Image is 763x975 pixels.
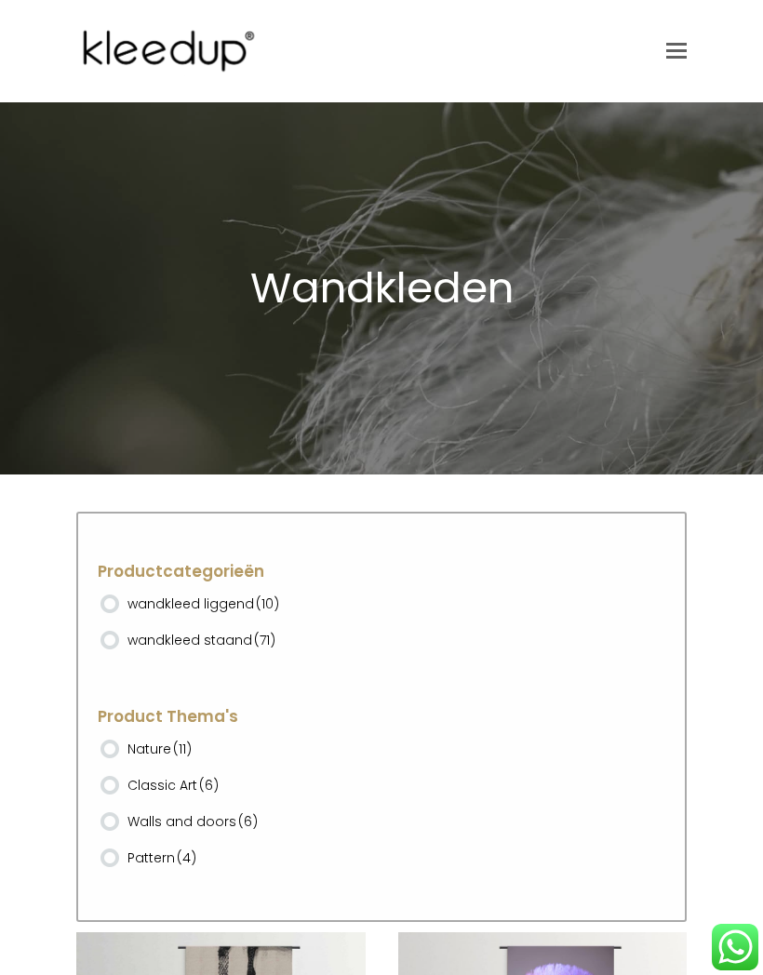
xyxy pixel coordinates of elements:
[98,561,670,583] h4: Productcategorieën
[177,848,196,867] span: (4)
[250,259,514,317] span: Wandkleden
[127,733,192,765] label: Nature
[238,812,258,831] span: (6)
[127,769,219,801] label: Classic Art
[666,37,687,65] a: Toggle mobile menu
[173,740,192,758] span: (11)
[127,588,279,620] label: wandkleed liggend
[254,631,275,649] span: (71)
[256,594,279,613] span: (10)
[127,624,275,656] label: wandkleed staand
[127,806,258,837] label: Walls and doors
[127,842,196,874] label: Pattern
[76,14,268,88] img: Kleedup
[199,776,219,795] span: (6)
[98,706,670,728] h4: Product Thema's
